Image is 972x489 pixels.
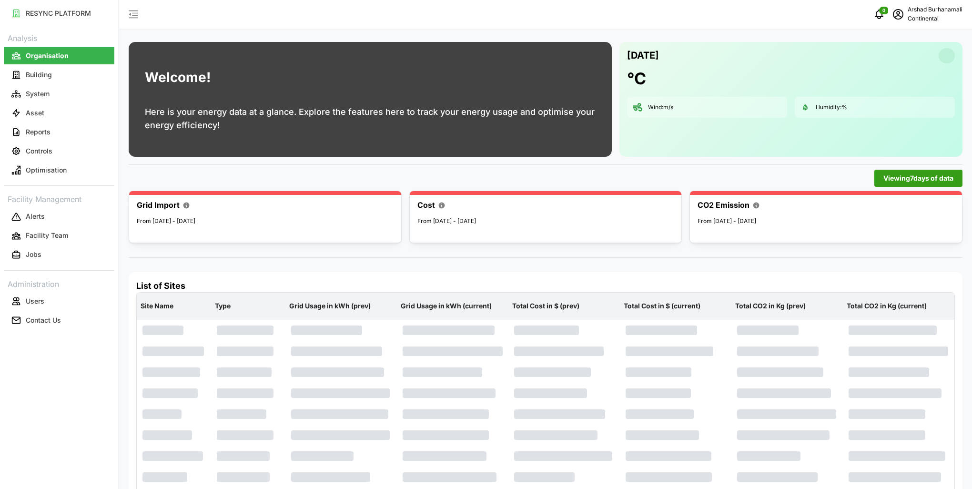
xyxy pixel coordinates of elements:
[26,296,44,306] p: Users
[4,4,114,23] a: RESYNC PLATFORM
[622,294,729,318] p: Total Cost in $ (current)
[627,48,659,63] p: [DATE]
[399,294,506,318] p: Grid Usage in kWh (current)
[4,207,114,226] a: Alerts
[4,293,114,310] button: Users
[4,276,114,290] p: Administration
[4,311,114,330] a: Contact Us
[26,9,91,18] p: RESYNC PLATFORM
[908,5,962,14] p: Arshad Burhanamali
[137,217,394,226] p: From [DATE] - [DATE]
[26,70,52,80] p: Building
[908,14,962,23] p: Continental
[4,192,114,205] p: Facility Management
[4,66,114,83] button: Building
[145,67,211,88] h1: Welcome!
[4,31,114,44] p: Analysis
[137,199,180,211] p: Grid Import
[648,103,673,112] p: Wind: m/s
[26,108,44,118] p: Asset
[4,143,114,160] button: Controls
[698,199,749,211] p: CO2 Emission
[889,5,908,24] button: schedule
[4,246,114,264] button: Jobs
[4,103,114,122] a: Asset
[733,294,841,318] p: Total CO2 in Kg (prev)
[882,7,885,14] span: 0
[4,122,114,142] a: Reports
[883,170,953,186] span: Viewing 7 days of data
[26,127,51,137] p: Reports
[26,165,67,175] p: Optimisation
[145,105,596,132] p: Here is your energy data at a glance. Explore the features here to track your energy usage and op...
[4,312,114,329] button: Contact Us
[627,68,646,89] h1: °C
[417,199,435,211] p: Cost
[417,217,674,226] p: From [DATE] - [DATE]
[4,123,114,141] button: Reports
[4,84,114,103] a: System
[4,65,114,84] a: Building
[139,294,209,318] p: Site Name
[4,208,114,225] button: Alerts
[26,212,45,221] p: Alerts
[698,217,954,226] p: From [DATE] - [DATE]
[4,46,114,65] a: Organisation
[213,294,283,318] p: Type
[4,226,114,245] a: Facility Team
[870,5,889,24] button: notifications
[287,294,395,318] p: Grid Usage in kWh (prev)
[136,280,955,292] h4: List of Sites
[816,103,847,112] p: Humidity: %
[26,146,52,156] p: Controls
[4,161,114,180] a: Optimisation
[4,245,114,265] a: Jobs
[26,89,50,99] p: System
[510,294,618,318] p: Total Cost in $ (prev)
[4,142,114,161] a: Controls
[26,51,69,61] p: Organisation
[4,85,114,102] button: System
[4,47,114,64] button: Organisation
[26,231,68,240] p: Facility Team
[4,227,114,244] button: Facility Team
[874,170,962,187] button: Viewing7days of data
[4,292,114,311] a: Users
[4,5,114,22] button: RESYNC PLATFORM
[26,250,41,259] p: Jobs
[4,104,114,122] button: Asset
[4,162,114,179] button: Optimisation
[26,316,61,325] p: Contact Us
[845,294,952,318] p: Total CO2 in Kg (current)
